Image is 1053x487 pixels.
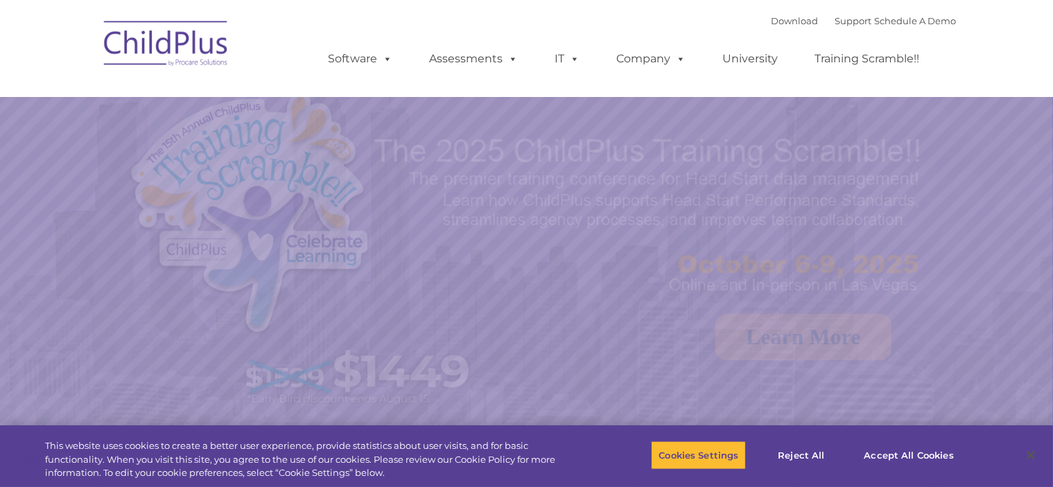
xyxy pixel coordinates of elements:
[1016,440,1046,470] button: Close
[45,439,579,480] div: This website uses cookies to create a better user experience, provide statistics about user visit...
[315,45,407,73] a: Software
[651,441,746,470] button: Cookies Settings
[856,441,961,470] button: Accept All Cookies
[835,15,872,26] a: Support
[875,15,957,26] a: Schedule A Demo
[758,441,844,470] button: Reject All
[801,45,934,73] a: Training Scramble!!
[772,15,957,26] font: |
[709,45,792,73] a: University
[541,45,594,73] a: IT
[97,11,236,80] img: ChildPlus by Procare Solutions
[416,45,532,73] a: Assessments
[772,15,819,26] a: Download
[715,314,891,360] a: Learn More
[603,45,700,73] a: Company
